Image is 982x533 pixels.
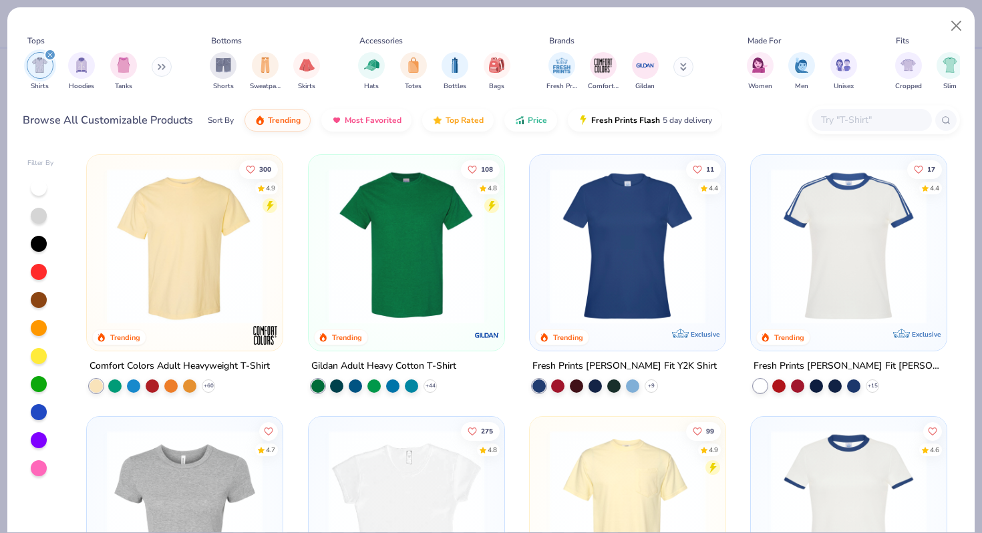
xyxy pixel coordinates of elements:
[568,109,722,132] button: Fresh Prints Flash5 day delivery
[686,422,721,441] button: Like
[400,52,427,92] div: filter for Totes
[100,168,269,324] img: 029b8af0-80e6-406f-9fdc-fdf898547912
[210,52,236,92] button: filter button
[830,52,857,92] div: filter for Unisex
[311,358,456,375] div: Gildan Adult Heavy Cotton T-Shirt
[259,166,271,172] span: 300
[706,166,714,172] span: 11
[923,422,942,441] button: Like
[299,57,315,73] img: Skirts Image
[747,52,774,92] div: filter for Women
[748,81,772,92] span: Women
[90,358,270,375] div: Comfort Colors Adult Heavyweight T-Shirt
[359,35,403,47] div: Accessories
[27,35,45,47] div: Tops
[632,52,659,92] div: filter for Gildan
[322,168,491,324] img: db319196-8705-402d-8b46-62aaa07ed94f
[709,183,718,193] div: 4.4
[895,81,922,92] span: Cropped
[258,57,273,73] img: Sweatpants Image
[216,57,231,73] img: Shorts Image
[663,113,712,128] span: 5 day delivery
[110,52,137,92] div: filter for Tanks
[444,81,466,92] span: Bottles
[480,428,492,435] span: 275
[250,52,281,92] button: filter button
[480,166,492,172] span: 108
[358,52,385,92] button: filter button
[400,52,427,92] button: filter button
[331,115,342,126] img: most_fav.gif
[691,330,719,339] span: Exclusive
[546,52,577,92] button: filter button
[74,57,89,73] img: Hoodies Image
[709,446,718,456] div: 4.9
[422,109,494,132] button: Top Rated
[788,52,815,92] div: filter for Men
[794,57,809,73] img: Men Image
[712,168,881,324] img: 3fc92740-5882-4e3e-bee8-f78ba58ba36d
[686,160,721,178] button: Like
[820,112,923,128] input: Try "T-Shirt"
[442,52,468,92] button: filter button
[27,52,53,92] div: filter for Shirts
[213,81,234,92] span: Shorts
[532,358,717,375] div: Fresh Prints [PERSON_NAME] Fit Y2K Shirt
[930,446,939,456] div: 4.6
[588,52,619,92] div: filter for Comfort Colors
[593,55,613,75] img: Comfort Colors Image
[364,81,379,92] span: Hats
[259,422,278,441] button: Like
[358,52,385,92] div: filter for Hats
[32,57,47,73] img: Shirts Image
[116,57,131,73] img: Tanks Image
[943,57,957,73] img: Slim Image
[937,52,963,92] button: filter button
[68,52,95,92] div: filter for Hoodies
[239,160,278,178] button: Like
[69,81,94,92] span: Hoodies
[648,382,655,390] span: + 9
[764,168,933,324] img: e5540c4d-e74a-4e58-9a52-192fe86bec9f
[442,52,468,92] div: filter for Bottles
[204,382,214,390] span: + 60
[448,57,462,73] img: Bottles Image
[298,81,315,92] span: Skirts
[944,13,969,39] button: Close
[788,52,815,92] button: filter button
[487,183,496,193] div: 4.8
[210,52,236,92] div: filter for Shorts
[293,52,320,92] button: filter button
[937,52,963,92] div: filter for Slim
[405,81,422,92] span: Totes
[244,109,311,132] button: Trending
[266,446,275,456] div: 4.7
[635,55,655,75] img: Gildan Image
[115,81,132,92] span: Tanks
[460,422,499,441] button: Like
[588,81,619,92] span: Comfort Colors
[895,52,922,92] div: filter for Cropped
[489,57,504,73] img: Bags Image
[504,109,557,132] button: Price
[31,81,49,92] span: Shirts
[868,382,878,390] span: + 15
[253,322,279,349] img: Comfort Colors logo
[943,81,957,92] span: Slim
[543,168,712,324] img: 6a9a0a85-ee36-4a89-9588-981a92e8a910
[491,168,660,324] img: c7959168-479a-4259-8c5e-120e54807d6b
[425,382,435,390] span: + 44
[578,115,589,126] img: flash.gif
[546,52,577,92] div: filter for Fresh Prints
[208,114,234,126] div: Sort By
[211,35,242,47] div: Bottoms
[747,52,774,92] button: filter button
[748,35,781,47] div: Made For
[446,115,484,126] span: Top Rated
[255,115,265,126] img: trending.gif
[474,322,500,349] img: Gildan logo
[912,330,941,339] span: Exclusive
[27,52,53,92] button: filter button
[528,115,547,126] span: Price
[487,446,496,456] div: 4.8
